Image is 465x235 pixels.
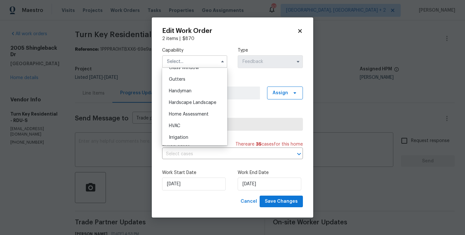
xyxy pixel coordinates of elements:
[162,28,297,34] h2: Edit Work Order
[238,169,303,176] label: Work End Date
[219,58,226,66] button: Hide options
[162,55,227,68] input: Select...
[238,196,260,208] button: Cancel
[294,58,302,66] button: Show options
[241,198,257,206] span: Cancel
[162,178,226,190] input: M/D/YYYY
[169,66,199,70] span: Glass Window
[169,112,209,117] span: Home Assessment
[169,89,191,93] span: Handyman
[235,141,303,148] span: There are case s for this home
[162,169,227,176] label: Work Start Date
[169,124,180,128] span: HVAC
[273,90,288,96] span: Assign
[169,100,216,105] span: Hardscape Landscape
[168,121,297,128] span: Turn Key Residential - RDU-S
[162,110,303,116] label: Trade Partner
[294,149,304,158] button: Open
[238,55,303,68] input: Select...
[238,47,303,54] label: Type
[162,78,303,85] label: Work Order Manager
[265,198,298,206] span: Save Changes
[260,196,303,208] button: Save Changes
[256,142,262,147] span: 35
[182,36,194,41] span: $ 870
[169,77,185,82] span: Gutters
[162,149,285,159] input: Select cases
[162,36,303,42] div: 2 items |
[169,135,188,140] span: Irrigation
[162,47,227,54] label: Capability
[238,178,301,190] input: M/D/YYYY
